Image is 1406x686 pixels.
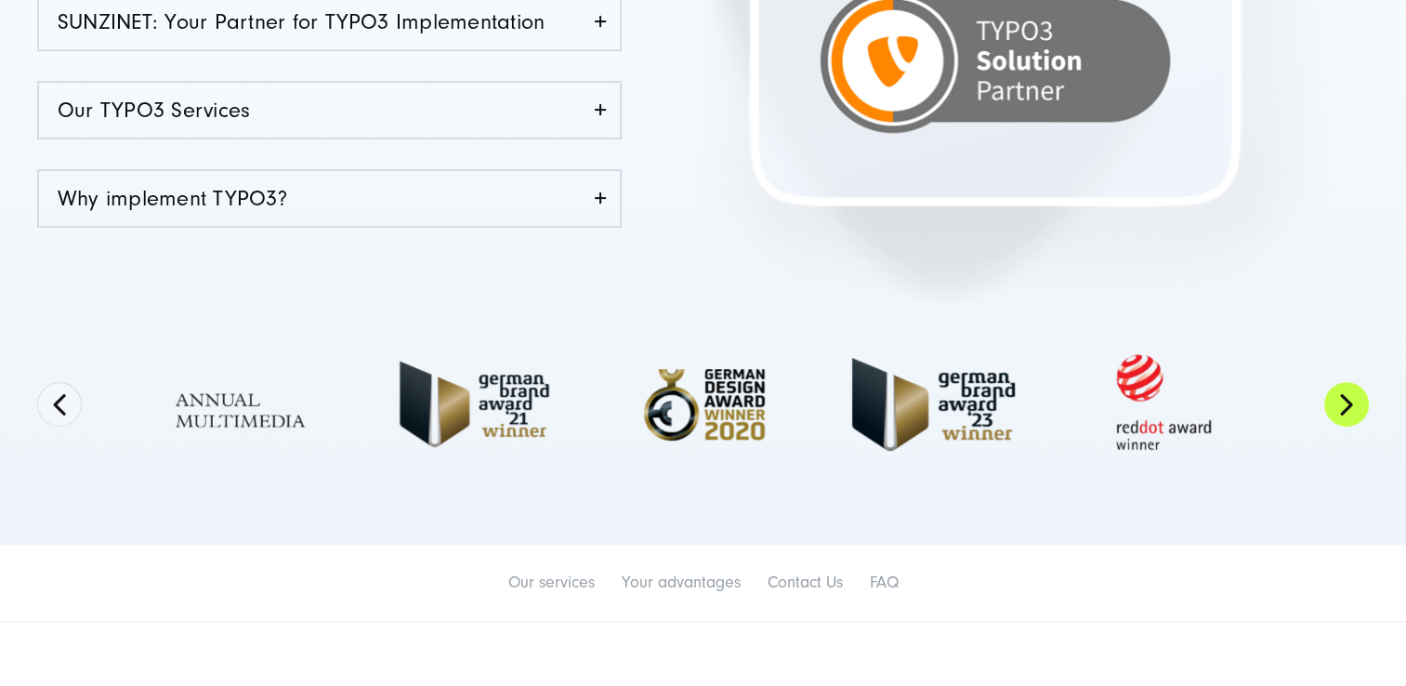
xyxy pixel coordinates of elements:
[622,573,741,592] a: Your advantages
[768,573,843,592] a: Contact Us
[39,83,620,138] a: Our TYPO3 Services
[37,382,82,427] button: Previous
[612,350,795,459] img: Full Service Digitalagentur - German Design Award Winner 2020
[39,171,620,226] a: Why implement TYPO3?
[1071,348,1255,461] img: Red Dot Award winner
[508,573,595,592] a: Our services
[842,352,1025,457] img: German Brand Award 2023 Winner - fullservice digital agentur SUNZINET
[153,352,336,457] img: Full Service Digitalagentur - Annual Multimedia Awards (1)-PhotoRoom.png-PhotoRoom
[870,573,899,592] a: FAQ
[383,355,566,455] img: German Brand Award Winner 2021
[1324,382,1369,427] button: Next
